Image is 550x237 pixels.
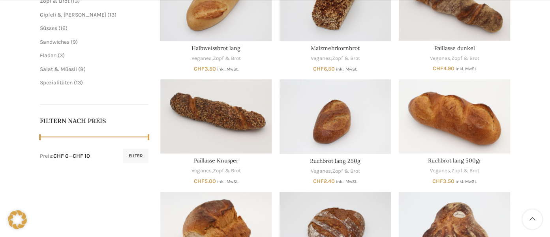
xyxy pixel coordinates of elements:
[40,11,106,18] a: Gipfeli & [PERSON_NAME]
[40,52,56,59] a: Fladen
[310,157,360,164] a: Ruchbrot lang 250g
[109,11,115,18] span: 13
[313,65,324,72] span: CHF
[311,45,360,52] a: Malzmehrkornbrot
[399,167,510,175] div: ,
[191,167,212,175] a: Veganes
[280,168,391,175] div: ,
[194,178,216,185] bdi: 5.00
[336,67,357,72] small: inkl. MwSt.
[217,67,238,72] small: inkl. MwSt.
[73,39,76,45] span: 9
[428,157,481,164] a: Ruchbrot lang 500gr
[280,79,391,153] a: Ruchbrot lang 250g
[313,178,324,185] span: CHF
[60,25,66,32] span: 16
[451,167,479,175] a: Zopf & Brot
[194,157,238,164] a: Paillasse Knusper
[40,25,57,32] a: Süsses
[60,52,63,59] span: 3
[217,179,238,184] small: inkl. MwSt.
[123,149,148,163] button: Filter
[194,178,205,185] span: CHF
[40,79,73,86] a: Spezialitäten
[73,153,90,159] span: CHF 10
[332,168,360,175] a: Zopf & Brot
[313,65,335,72] bdi: 6.50
[451,55,479,62] a: Zopf & Brot
[313,178,335,185] bdi: 2.40
[40,39,69,45] a: Sandwiches
[399,55,510,62] div: ,
[160,55,272,62] div: ,
[336,179,357,184] small: inkl. MwSt.
[432,65,443,72] span: CHF
[332,55,360,62] a: Zopf & Brot
[432,178,454,185] bdi: 3.50
[194,65,216,72] bdi: 3.50
[430,55,450,62] a: Veganes
[456,179,477,184] small: inkl. MwSt.
[432,178,443,185] span: CHF
[522,209,542,229] a: Scroll to top button
[194,65,205,72] span: CHF
[191,45,240,52] a: Halbweissbrot lang
[40,66,77,73] a: Salat & Müesli
[213,167,241,175] a: Zopf & Brot
[432,65,454,72] bdi: 4.90
[434,45,475,52] a: Paillasse dunkel
[311,55,331,62] a: Veganes
[160,167,272,175] div: ,
[76,79,81,86] span: 13
[280,55,391,62] div: ,
[399,79,510,153] a: Ruchbrot lang 500gr
[455,66,477,71] small: inkl. MwSt.
[80,66,84,73] span: 8
[213,55,241,62] a: Zopf & Brot
[191,55,212,62] a: Veganes
[430,167,450,175] a: Veganes
[160,79,272,153] a: Paillasse Knusper
[40,152,90,160] div: Preis: —
[53,153,69,159] span: CHF 0
[311,168,331,175] a: Veganes
[40,116,149,125] h5: Filtern nach Preis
